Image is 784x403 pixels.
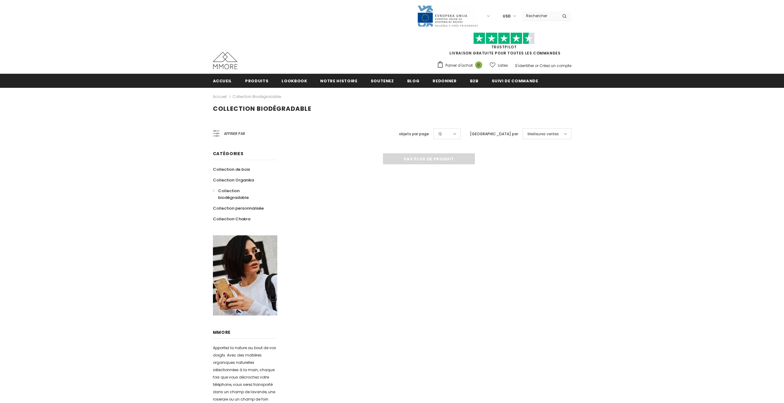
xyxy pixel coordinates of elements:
[535,63,539,68] span: or
[438,131,442,137] span: 12
[213,216,250,222] span: Collection Chakra
[522,11,558,20] input: Search Site
[282,74,307,88] a: Lookbook
[213,203,264,214] a: Collection personnalisée
[417,5,478,27] img: Javni Razpis
[213,164,250,175] a: Collection de bois
[213,185,271,203] a: Collection biodégradable
[245,74,268,88] a: Produits
[213,177,254,183] span: Collection Organika
[515,63,534,68] a: S'identifier
[417,13,478,18] a: Javni Razpis
[492,78,538,84] span: Suivi de commande
[407,74,420,88] a: Blog
[433,78,456,84] span: Redonner
[282,78,307,84] span: Lookbook
[491,44,517,50] a: TrustPilot
[437,61,485,70] a: Panier d'achat 0
[213,175,254,185] a: Collection Organika
[470,74,479,88] a: B2B
[213,93,227,100] a: Accueil
[437,35,571,56] span: LIVRAISON GRATUITE POUR TOUTES LES COMMANDES
[224,130,245,137] span: Affiner par
[213,78,232,84] span: Accueil
[213,329,231,335] span: MMORE
[213,166,250,172] span: Collection de bois
[399,131,429,137] label: objets par page
[371,74,394,88] a: soutenez
[498,62,508,69] span: Listes
[503,13,511,19] span: USD
[320,78,357,84] span: Notre histoire
[213,52,237,69] img: Cas MMORE
[445,62,473,69] span: Panier d'achat
[213,104,311,113] span: Collection biodégradable
[433,74,456,88] a: Redonner
[213,151,244,157] span: Catégories
[492,74,538,88] a: Suivi de commande
[233,94,281,99] a: Collection biodégradable
[245,78,268,84] span: Produits
[213,74,232,88] a: Accueil
[528,131,559,137] span: Meilleures ventes
[320,74,357,88] a: Notre histoire
[475,62,482,69] span: 0
[218,188,249,200] span: Collection biodégradable
[371,78,394,84] span: soutenez
[213,214,250,224] a: Collection Chakra
[540,63,571,68] a: Créez un compte
[473,32,535,44] img: Faites confiance aux étoiles pilotes
[470,78,479,84] span: B2B
[213,205,264,211] span: Collection personnalisée
[470,131,518,137] label: [GEOGRAPHIC_DATA] par
[490,60,508,71] a: Listes
[407,78,420,84] span: Blog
